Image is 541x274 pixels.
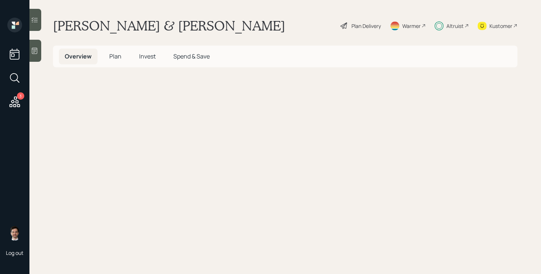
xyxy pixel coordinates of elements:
div: Plan Delivery [351,22,381,30]
div: 3 [17,92,24,100]
div: Log out [6,249,24,256]
span: Invest [139,52,156,60]
div: Altruist [446,22,464,30]
h1: [PERSON_NAME] & [PERSON_NAME] [53,18,285,34]
div: Warmer [402,22,421,30]
span: Spend & Save [173,52,210,60]
span: Plan [109,52,121,60]
img: jonah-coleman-headshot.png [7,226,22,241]
div: Kustomer [489,22,512,30]
span: Overview [65,52,92,60]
